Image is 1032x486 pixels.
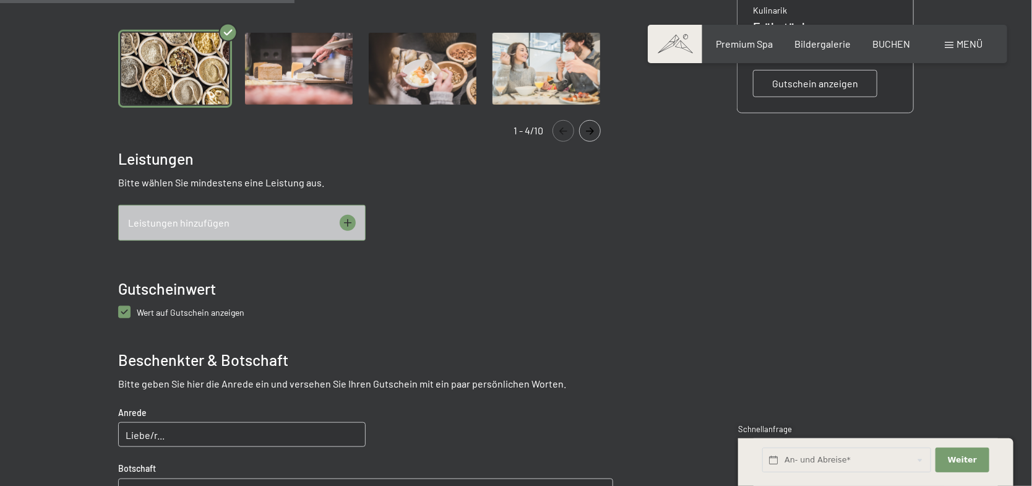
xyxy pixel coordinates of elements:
span: Menü [957,38,983,50]
span: Weiter [948,454,977,466]
button: Weiter [935,448,989,473]
a: Premium Spa [716,38,773,50]
span: Schnellanfrage [738,424,792,434]
a: Bildergalerie [795,38,851,50]
a: BUCHEN [873,38,911,50]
